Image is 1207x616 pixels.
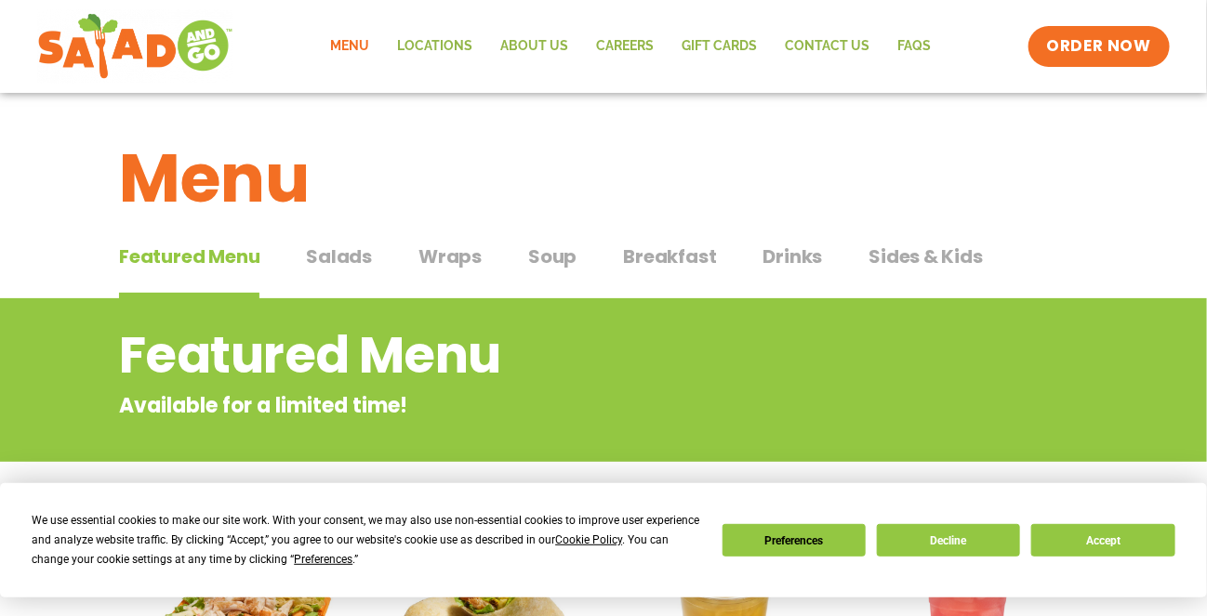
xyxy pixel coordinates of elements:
span: Wraps [418,242,482,270]
span: Drinks [763,242,823,270]
span: Featured Menu [119,242,259,270]
a: About Us [486,25,582,68]
h2: Featured Menu [119,318,938,393]
img: new-SAG-logo-768×292 [37,9,233,84]
a: ORDER NOW [1028,26,1170,67]
span: Soup [528,242,577,270]
span: Cookie Policy [555,533,622,546]
a: Locations [383,25,486,68]
h1: Menu [119,128,1088,229]
span: Breakfast [623,242,716,270]
span: ORDER NOW [1047,35,1151,58]
a: Contact Us [771,25,883,68]
div: We use essential cookies to make our site work. With your consent, we may also use non-essential ... [32,511,699,570]
span: Salads [306,242,372,270]
nav: Menu [316,25,945,68]
button: Accept [1031,524,1174,557]
p: Available for a limited time! [119,390,938,421]
a: GIFT CARDS [668,25,771,68]
a: Careers [582,25,668,68]
button: Decline [877,524,1020,557]
div: Tabbed content [119,236,1088,299]
button: Preferences [723,524,866,557]
span: Sides & Kids [869,242,983,270]
a: FAQs [883,25,945,68]
span: Preferences [294,553,352,566]
a: Menu [316,25,383,68]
